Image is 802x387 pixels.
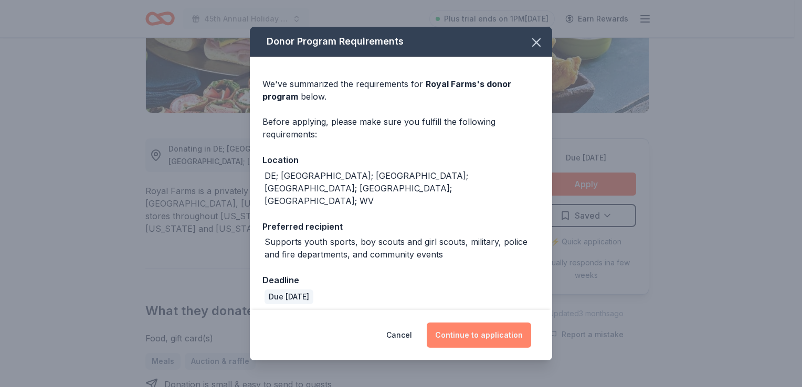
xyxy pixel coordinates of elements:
[265,169,540,207] div: DE; [GEOGRAPHIC_DATA]; [GEOGRAPHIC_DATA]; [GEOGRAPHIC_DATA]; [GEOGRAPHIC_DATA]; [GEOGRAPHIC_DATA]...
[250,27,552,57] div: Donor Program Requirements
[427,322,531,348] button: Continue to application
[262,78,540,103] div: We've summarized the requirements for below.
[262,273,540,287] div: Deadline
[265,289,313,304] div: Due [DATE]
[386,322,412,348] button: Cancel
[262,153,540,167] div: Location
[265,235,540,261] div: Supports youth sports, boy scouts and girl scouts, military, police and fire departments, and com...
[262,220,540,233] div: Preferred recipient
[262,115,540,141] div: Before applying, please make sure you fulfill the following requirements:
